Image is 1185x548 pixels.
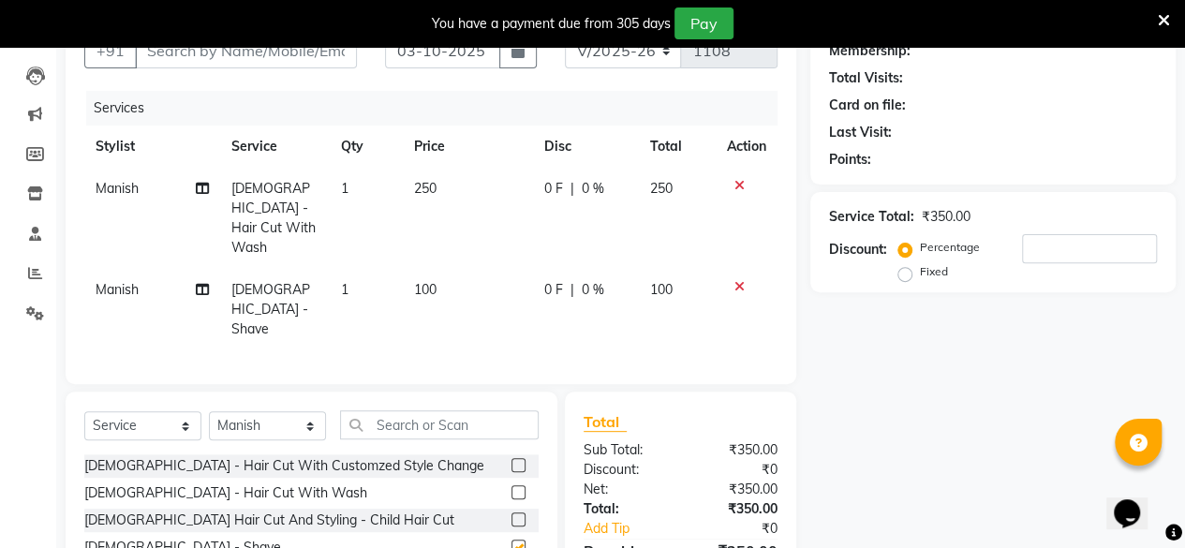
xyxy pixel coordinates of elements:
[829,150,871,170] div: Points:
[96,180,139,197] span: Manish
[432,14,671,34] div: You have a payment due from 305 days
[84,33,137,68] button: +91
[570,179,574,199] span: |
[570,280,574,300] span: |
[650,281,673,298] span: 100
[341,281,348,298] span: 1
[570,440,681,460] div: Sub Total:
[570,480,681,499] div: Net:
[582,280,604,300] span: 0 %
[829,68,903,88] div: Total Visits:
[680,480,792,499] div: ₹350.00
[220,126,330,168] th: Service
[231,281,310,337] span: [DEMOGRAPHIC_DATA] - Shave
[680,440,792,460] div: ₹350.00
[84,511,454,530] div: [DEMOGRAPHIC_DATA] Hair Cut And Styling - Child Hair Cut
[330,126,403,168] th: Qty
[96,281,139,298] span: Manish
[699,519,792,539] div: ₹0
[414,281,437,298] span: 100
[570,460,681,480] div: Discount:
[584,412,627,432] span: Total
[340,410,539,439] input: Search or Scan
[570,519,699,539] a: Add Tip
[829,96,906,115] div: Card on file:
[680,460,792,480] div: ₹0
[533,126,639,168] th: Disc
[1106,473,1166,529] iframe: chat widget
[582,179,604,199] span: 0 %
[920,239,980,256] label: Percentage
[650,180,673,197] span: 250
[544,179,563,199] span: 0 F
[680,499,792,519] div: ₹350.00
[829,207,914,227] div: Service Total:
[231,180,316,256] span: [DEMOGRAPHIC_DATA] - Hair Cut With Wash
[414,180,437,197] span: 250
[922,207,970,227] div: ₹350.00
[716,126,778,168] th: Action
[674,7,733,39] button: Pay
[570,499,681,519] div: Total:
[84,456,484,476] div: [DEMOGRAPHIC_DATA] - Hair Cut With Customzed Style Change
[84,483,367,503] div: [DEMOGRAPHIC_DATA] - Hair Cut With Wash
[920,263,948,280] label: Fixed
[86,91,792,126] div: Services
[829,123,892,142] div: Last Visit:
[829,41,911,61] div: Membership:
[544,280,563,300] span: 0 F
[829,240,887,259] div: Discount:
[341,180,348,197] span: 1
[84,126,220,168] th: Stylist
[639,126,716,168] th: Total
[135,33,357,68] input: Search by Name/Mobile/Email/Code
[403,126,533,168] th: Price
